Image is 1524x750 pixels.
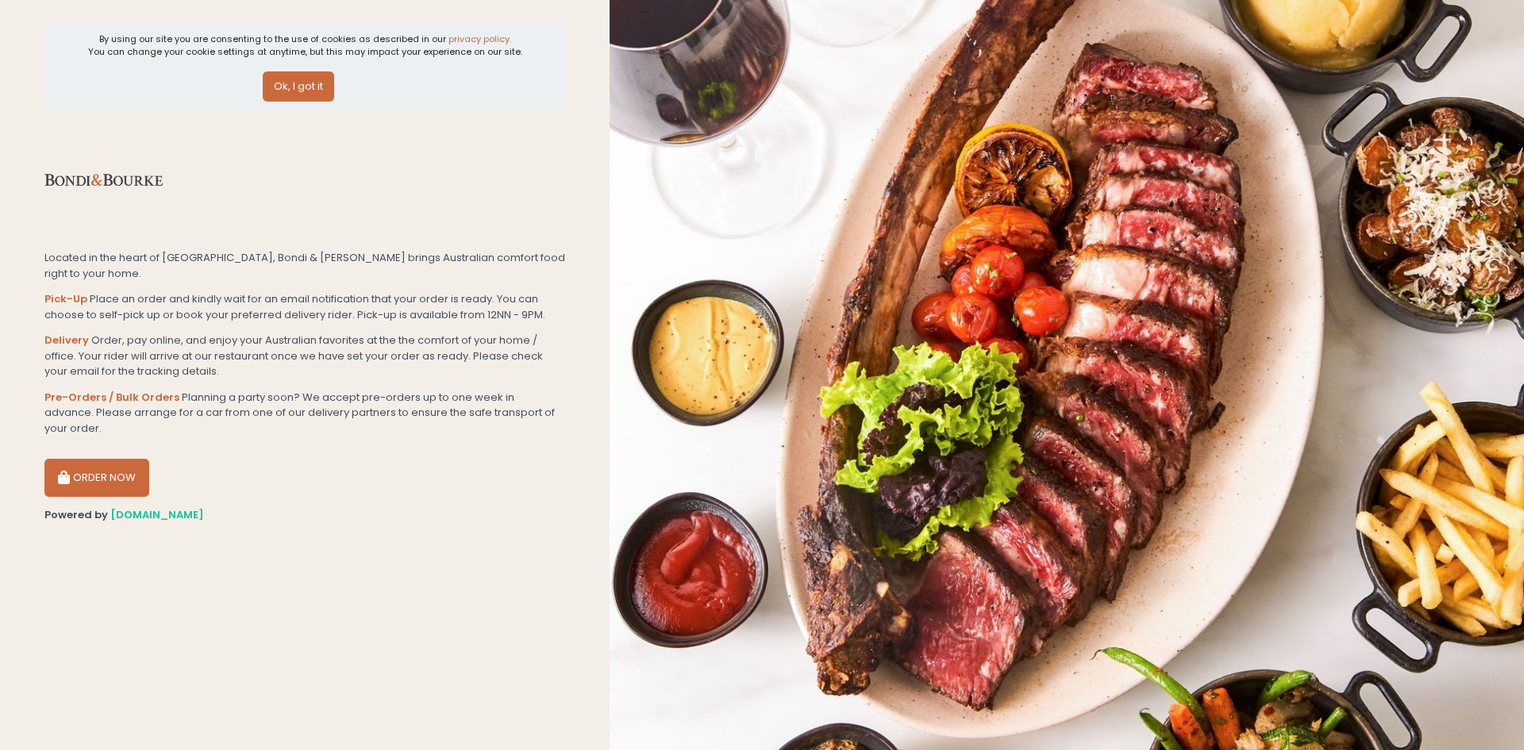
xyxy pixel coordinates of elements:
div: Powered by [44,507,565,523]
b: Delivery [44,333,89,348]
div: Planning a party soon? We accept pre-orders up to one week in advance. Please arrange for a car f... [44,390,565,437]
b: Pick-Up [44,291,87,306]
div: Order, pay online, and enjoy your Australian favorites at the the comfort of your home / office. ... [44,333,565,379]
button: ORDER NOW [44,459,149,497]
div: Located in the heart of [GEOGRAPHIC_DATA], Bondi & [PERSON_NAME] brings Australian comfort food r... [44,250,565,281]
img: Bondi & Bourke - Makati [44,121,164,240]
a: [DOMAIN_NAME] [110,507,204,522]
div: By using our site you are consenting to the use of cookies as described in our You can change you... [88,33,522,59]
b: Pre-Orders / Bulk Orders [44,390,179,405]
div: Place an order and kindly wait for an email notification that your order is ready. You can choose... [44,291,565,322]
button: Ok, I got it [263,71,334,102]
a: privacy policy. [448,33,511,45]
